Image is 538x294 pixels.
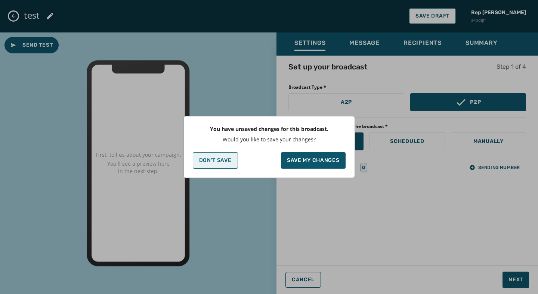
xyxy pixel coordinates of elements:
[193,152,238,169] button: Don't Save
[210,125,328,133] p: You have unsaved changes for this broadcast.
[210,136,328,143] p: Would you like to save your changes?
[287,157,340,164] p: Save my changes
[281,152,346,169] button: Save my changes
[199,157,232,163] p: Don't Save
